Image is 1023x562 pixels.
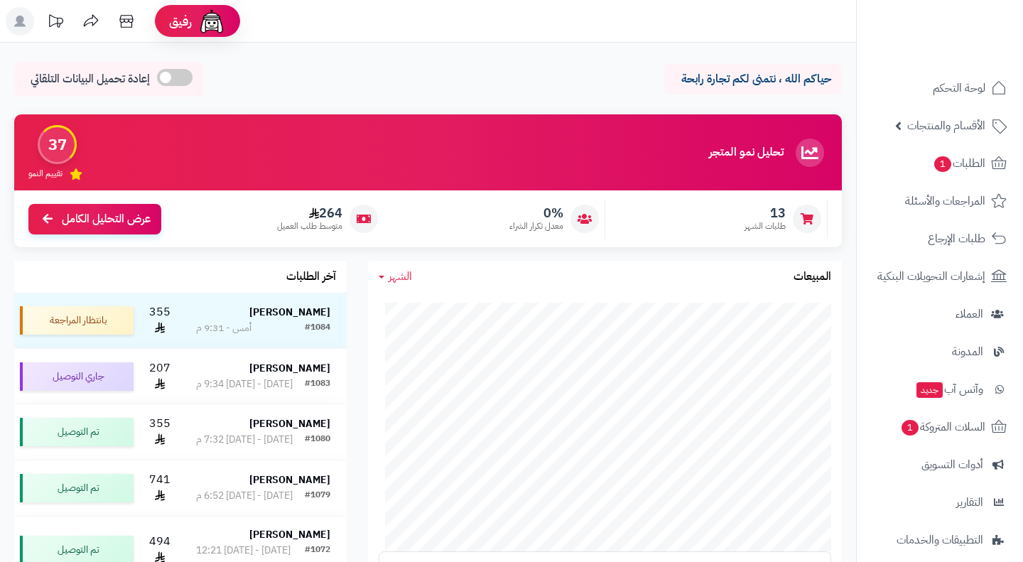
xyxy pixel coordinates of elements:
[916,382,943,398] span: جديد
[926,38,1010,67] img: logo-2.png
[196,377,293,391] div: [DATE] - [DATE] 9:34 م
[915,379,983,399] span: وآتس آب
[31,71,150,87] span: إعادة تحميل البيانات التلقائي
[169,13,192,30] span: رفيق
[379,269,412,285] a: الشهر
[865,297,1014,331] a: العملاء
[139,460,180,516] td: 741
[277,205,342,221] span: 264
[139,404,180,460] td: 355
[709,146,784,159] h3: تحليل نمو المتجر
[28,168,63,180] span: تقييم النمو
[286,271,336,283] h3: آخر الطلبات
[952,342,983,362] span: المدونة
[865,410,1014,444] a: السلات المتروكة1
[305,321,330,335] div: #1084
[62,211,151,227] span: عرض التحليل الكامل
[20,418,134,446] div: تم التوصيل
[745,205,786,221] span: 13
[956,304,983,324] span: العملاء
[20,306,134,335] div: بانتظار المراجعة
[389,268,412,285] span: الشهر
[865,259,1014,293] a: إشعارات التحويلات البنكية
[675,71,831,87] p: حياكم الله ، نتمنى لكم تجارة رابحة
[196,433,293,447] div: [DATE] - [DATE] 7:32 م
[902,420,919,436] span: 1
[865,222,1014,256] a: طلبات الإرجاع
[20,362,134,391] div: جاري التوصيل
[196,321,251,335] div: أمس - 9:31 م
[794,271,831,283] h3: المبيعات
[20,474,134,502] div: تم التوصيل
[933,78,985,98] span: لوحة التحكم
[865,523,1014,557] a: التطبيقات والخدمات
[865,485,1014,519] a: التقارير
[139,349,180,404] td: 207
[249,527,330,542] strong: [PERSON_NAME]
[38,7,73,39] a: تحديثات المنصة
[865,184,1014,218] a: المراجعات والأسئلة
[305,377,330,391] div: #1083
[905,191,985,211] span: المراجعات والأسئلة
[928,229,985,249] span: طلبات الإرجاع
[277,220,342,232] span: متوسط طلب العميل
[865,71,1014,105] a: لوحة التحكم
[934,156,951,172] span: 1
[865,448,1014,482] a: أدوات التسويق
[907,116,985,136] span: الأقسام والمنتجات
[921,455,983,475] span: أدوات التسويق
[249,416,330,431] strong: [PERSON_NAME]
[197,7,226,36] img: ai-face.png
[877,266,985,286] span: إشعارات التحويلات البنكية
[196,489,293,503] div: [DATE] - [DATE] 6:52 م
[305,433,330,447] div: #1080
[956,492,983,512] span: التقارير
[509,220,563,232] span: معدل تكرار الشراء
[139,293,180,348] td: 355
[865,372,1014,406] a: وآتس آبجديد
[865,146,1014,180] a: الطلبات1
[305,489,330,503] div: #1079
[509,205,563,221] span: 0%
[249,361,330,376] strong: [PERSON_NAME]
[28,204,161,234] a: عرض التحليل الكامل
[900,417,985,437] span: السلات المتروكة
[933,153,985,173] span: الطلبات
[745,220,786,232] span: طلبات الشهر
[249,472,330,487] strong: [PERSON_NAME]
[249,305,330,320] strong: [PERSON_NAME]
[897,530,983,550] span: التطبيقات والخدمات
[865,335,1014,369] a: المدونة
